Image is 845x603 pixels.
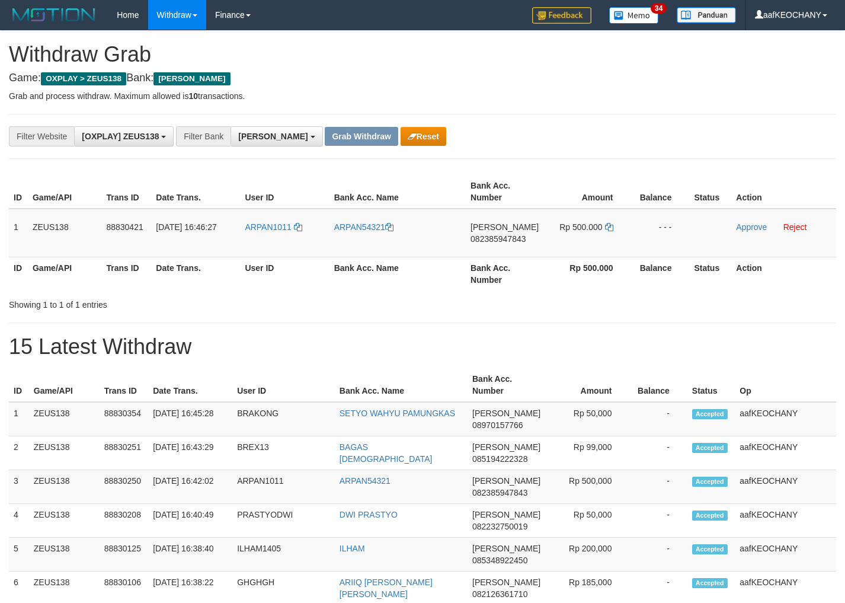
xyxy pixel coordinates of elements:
[543,175,630,209] th: Amount
[28,257,101,291] th: Game/API
[692,511,728,521] span: Accepted
[100,470,149,504] td: 88830250
[651,3,667,14] span: 34
[470,222,539,232] span: [PERSON_NAME]
[731,257,836,291] th: Action
[29,402,100,436] td: ZEUS138
[232,504,335,538] td: PRASTYODWI
[74,126,174,146] button: [OXPLAY] ZEUS138
[468,368,545,402] th: Bank Acc. Number
[29,470,100,504] td: ZEUS138
[692,409,728,419] span: Accepted
[545,504,629,538] td: Rp 50,000
[100,436,149,470] td: 88830251
[629,436,687,470] td: -
[240,257,329,291] th: User ID
[532,7,591,24] img: Feedback.jpg
[689,175,731,209] th: Status
[472,578,540,587] span: [PERSON_NAME]
[232,402,335,436] td: BRAKONG
[148,504,232,538] td: [DATE] 16:40:49
[731,175,836,209] th: Action
[240,175,329,209] th: User ID
[231,126,322,146] button: [PERSON_NAME]
[340,578,433,599] a: ARIIQ [PERSON_NAME] [PERSON_NAME]
[340,544,365,553] a: ILHAM
[340,476,391,486] a: ARPAN54321
[335,368,468,402] th: Bank Acc. Name
[232,470,335,504] td: ARPAN1011
[472,476,540,486] span: [PERSON_NAME]
[466,175,543,209] th: Bank Acc. Number
[9,72,836,84] h4: Game: Bank:
[687,368,735,402] th: Status
[238,132,308,141] span: [PERSON_NAME]
[466,257,543,291] th: Bank Acc. Number
[100,504,149,538] td: 88830208
[101,257,151,291] th: Trans ID
[329,257,466,291] th: Bank Acc. Name
[472,409,540,418] span: [PERSON_NAME]
[106,222,143,232] span: 88830421
[629,402,687,436] td: -
[156,222,216,232] span: [DATE] 16:46:27
[472,488,527,497] span: Copy 082385947843 to clipboard
[736,222,767,232] a: Approve
[82,132,159,141] span: [OXPLAY] ZEUS138
[9,257,28,291] th: ID
[735,504,836,538] td: aafKEOCHANY
[631,257,690,291] th: Balance
[325,127,398,146] button: Grab Withdraw
[232,368,335,402] th: User ID
[9,175,28,209] th: ID
[9,504,29,538] td: 4
[340,442,433,464] a: BAGAS [DEMOGRAPHIC_DATA]
[9,43,836,66] h1: Withdraw Grab
[151,257,240,291] th: Date Trans.
[148,436,232,470] td: [DATE] 16:43:29
[9,436,29,470] td: 2
[101,175,151,209] th: Trans ID
[29,368,100,402] th: Game/API
[472,556,527,565] span: Copy 085348922450 to clipboard
[41,72,126,85] span: OXPLAY > ZEUS138
[629,504,687,538] td: -
[692,578,728,588] span: Accepted
[29,504,100,538] td: ZEUS138
[232,436,335,470] td: BREX13
[692,544,728,554] span: Accepted
[472,510,540,519] span: [PERSON_NAME]
[783,222,807,232] a: Reject
[334,222,393,232] a: ARPAN54321
[9,335,836,359] h1: 15 Latest Withdraw
[735,402,836,436] td: aafKEOCHANY
[605,222,613,232] a: Copy 500000 to clipboard
[559,222,602,232] span: Rp 500.000
[245,222,291,232] span: ARPAN1011
[9,538,29,572] td: 5
[9,209,28,257] td: 1
[329,175,466,209] th: Bank Acc. Name
[735,470,836,504] td: aafKEOCHANY
[148,402,232,436] td: [DATE] 16:45:28
[148,470,232,504] td: [DATE] 16:42:02
[692,443,728,453] span: Accepted
[148,538,232,572] td: [DATE] 16:38:40
[677,7,736,23] img: panduan.png
[148,368,232,402] th: Date Trans.
[28,175,101,209] th: Game/API
[631,209,690,257] td: - - -
[692,477,728,487] span: Accepted
[100,402,149,436] td: 88830354
[188,91,198,101] strong: 10
[735,538,836,572] td: aafKEOCHANY
[689,257,731,291] th: Status
[472,589,527,599] span: Copy 082126361710 to clipboard
[340,510,398,519] a: DWI PRASTYO
[9,294,343,311] div: Showing 1 to 1 of 1 entries
[100,538,149,572] td: 88830125
[245,222,302,232] a: ARPAN1011
[176,126,231,146] div: Filter Bank
[472,442,540,452] span: [PERSON_NAME]
[9,470,29,504] td: 3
